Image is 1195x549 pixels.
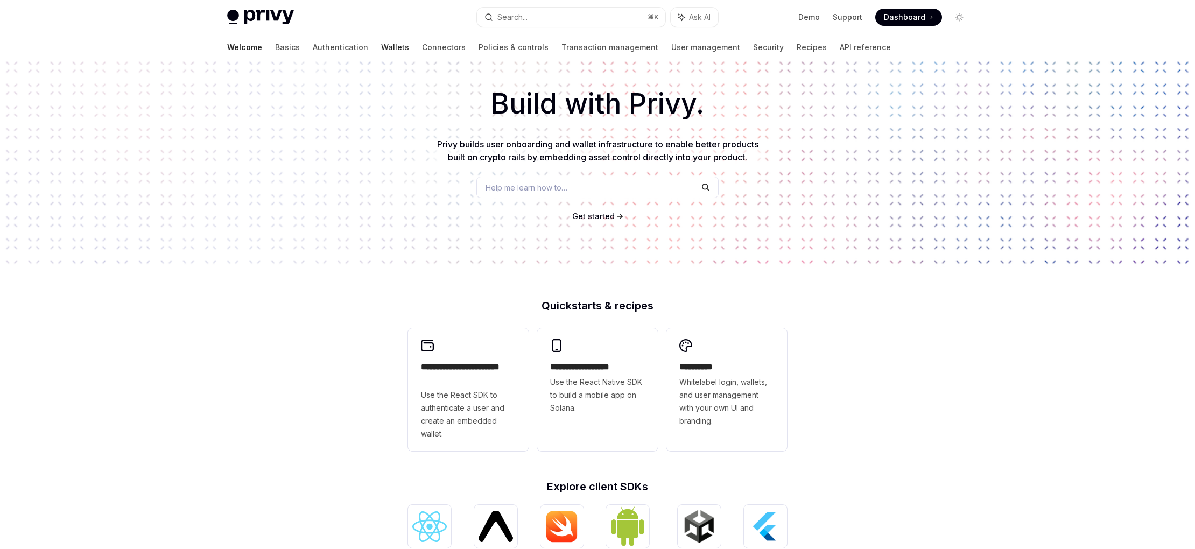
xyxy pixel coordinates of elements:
[227,10,294,25] img: light logo
[381,34,409,60] a: Wallets
[497,11,528,24] div: Search...
[437,139,758,163] span: Privy builds user onboarding and wallet infrastructure to enable better products built on crypto ...
[477,8,665,27] button: Search...⌘K
[666,328,787,451] a: **** *****Whitelabel login, wallets, and user management with your own UI and branding.
[17,83,1178,125] h1: Build with Privy.
[682,509,716,544] img: Unity
[689,12,711,23] span: Ask AI
[671,34,740,60] a: User management
[227,34,262,60] a: Welcome
[412,511,447,542] img: React
[610,506,645,546] img: Android (Kotlin)
[753,34,784,60] a: Security
[545,510,579,543] img: iOS (Swift)
[798,12,820,23] a: Demo
[572,212,615,221] span: Get started
[479,34,549,60] a: Policies & controls
[561,34,658,60] a: Transaction management
[748,509,783,544] img: Flutter
[797,34,827,60] a: Recipes
[486,182,567,193] span: Help me learn how to…
[408,300,787,311] h2: Quickstarts & recipes
[421,389,516,440] span: Use the React SDK to authenticate a user and create an embedded wallet.
[275,34,300,60] a: Basics
[679,376,774,427] span: Whitelabel login, wallets, and user management with your own UI and branding.
[550,376,645,414] span: Use the React Native SDK to build a mobile app on Solana.
[671,8,718,27] button: Ask AI
[572,211,615,222] a: Get started
[875,9,942,26] a: Dashboard
[648,13,659,22] span: ⌘ K
[884,12,925,23] span: Dashboard
[422,34,466,60] a: Connectors
[479,511,513,541] img: React Native
[313,34,368,60] a: Authentication
[840,34,891,60] a: API reference
[537,328,658,451] a: **** **** **** ***Use the React Native SDK to build a mobile app on Solana.
[408,481,787,492] h2: Explore client SDKs
[951,9,968,26] button: Toggle dark mode
[833,12,862,23] a: Support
